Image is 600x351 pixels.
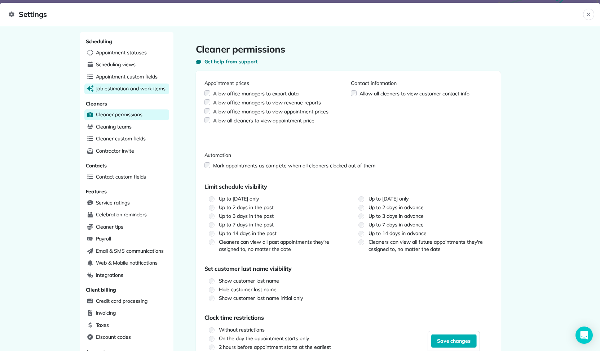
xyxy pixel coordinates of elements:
label: Allow all cleaners to view customer contact info [359,90,469,97]
button: Close [583,9,594,20]
label: Allow all cleaners to view appointment price [213,117,314,124]
a: Invoicing [84,308,169,319]
a: Email & SMS communications [84,246,169,257]
a: Appointment custom fields [84,72,169,82]
label: Cleaners can view all past appointments they're assigned to, no matter the date [204,238,343,253]
a: Service ratings [84,198,169,208]
span: Appointment statuses [96,49,147,56]
a: Scheduling views [84,59,169,70]
span: Automation [204,152,492,159]
label: Hide customer last name [204,286,348,293]
span: Appointment prices [204,80,351,87]
span: Credit card processing [96,297,147,305]
label: Up to 2 days in the past [204,204,343,211]
a: Job estimation and work items [84,84,169,94]
a: Discount codes [84,332,169,343]
span: Contact custom fields [96,173,146,180]
a: Contact custom fields [84,172,169,183]
label: Mark appointments as complete when all cleaners clocked out of them [213,162,375,169]
label: Show customer last name initial only [204,294,348,302]
span: Limit schedule visibility [204,183,267,190]
span: Integrations [96,271,124,279]
a: Taxes [84,320,169,331]
span: Cleaner custom fields [96,135,146,142]
h1: Cleaner permissions [196,44,501,55]
label: Up to 14 days in advance [354,230,492,237]
label: Up to 3 days in the past [204,212,343,220]
label: 2 hours before appointment starts at the earliest [204,343,492,351]
span: Features [86,188,107,195]
button: Save changes [431,334,477,348]
span: Taxes [96,321,109,329]
label: Allow office managers to view revenue reports [213,99,321,106]
a: Integrations [84,270,169,281]
span: Get help from support [204,58,257,65]
a: Celebration reminders [84,210,169,220]
a: Credit card processing [84,296,169,307]
label: Up to [DATE] only [354,195,492,202]
span: Invoicing [96,309,116,316]
label: Allow office managers to export data [213,90,299,97]
button: Get help from support [196,58,257,65]
label: Without restrictions [204,326,492,333]
span: Contacts [86,162,107,169]
span: Clock time restrictions [204,314,264,321]
span: Job estimation and work items [96,85,166,92]
a: Payroll [84,234,169,244]
span: Discount codes [96,333,131,341]
a: Web & Mobile notifications [84,258,169,269]
span: Cleaner permissions [96,111,142,118]
label: Up to 7 days in advance [354,221,492,228]
a: Cleaner tips [84,222,169,233]
a: Appointment statuses [84,48,169,58]
label: Up to [DATE] only [204,195,343,202]
span: Cleaner tips [96,223,124,230]
span: Save changes [437,337,471,345]
a: Cleaning teams [84,122,169,132]
span: Service ratings [96,199,130,206]
label: Up to 7 days in the past [204,221,343,228]
label: Show customer last name [204,277,348,284]
span: Celebration reminders [96,211,147,218]
label: Up to 2 days in advance [354,204,492,211]
label: Cleaners can view all future appointments they're assigned to, no matter the date [354,238,492,253]
a: Cleaner permissions [84,109,169,120]
span: Contact information [351,80,492,87]
div: Open Intercom Messenger [575,327,593,344]
span: Scheduling [86,38,112,45]
span: Email & SMS communications [96,247,164,255]
span: Payroll [96,235,111,242]
label: On the day the appointment starts only [204,335,492,342]
a: Cleaner custom fields [84,134,169,144]
span: Scheduling views [96,61,136,68]
span: Appointment custom fields [96,73,158,80]
label: Allow office managers to view appointment prices [213,108,328,115]
span: Contractor invite [96,147,134,154]
a: Contractor invite [84,146,169,157]
span: Cleaners [86,100,107,107]
span: Cleaning teams [96,123,132,130]
span: Set customer last name visibility [204,265,292,272]
span: Web & Mobile notifications [96,259,158,266]
span: Client billing [86,287,116,293]
label: Up to 14 days in the past [204,230,343,237]
label: Up to 3 days in advance [354,212,492,220]
span: Settings [9,9,583,20]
